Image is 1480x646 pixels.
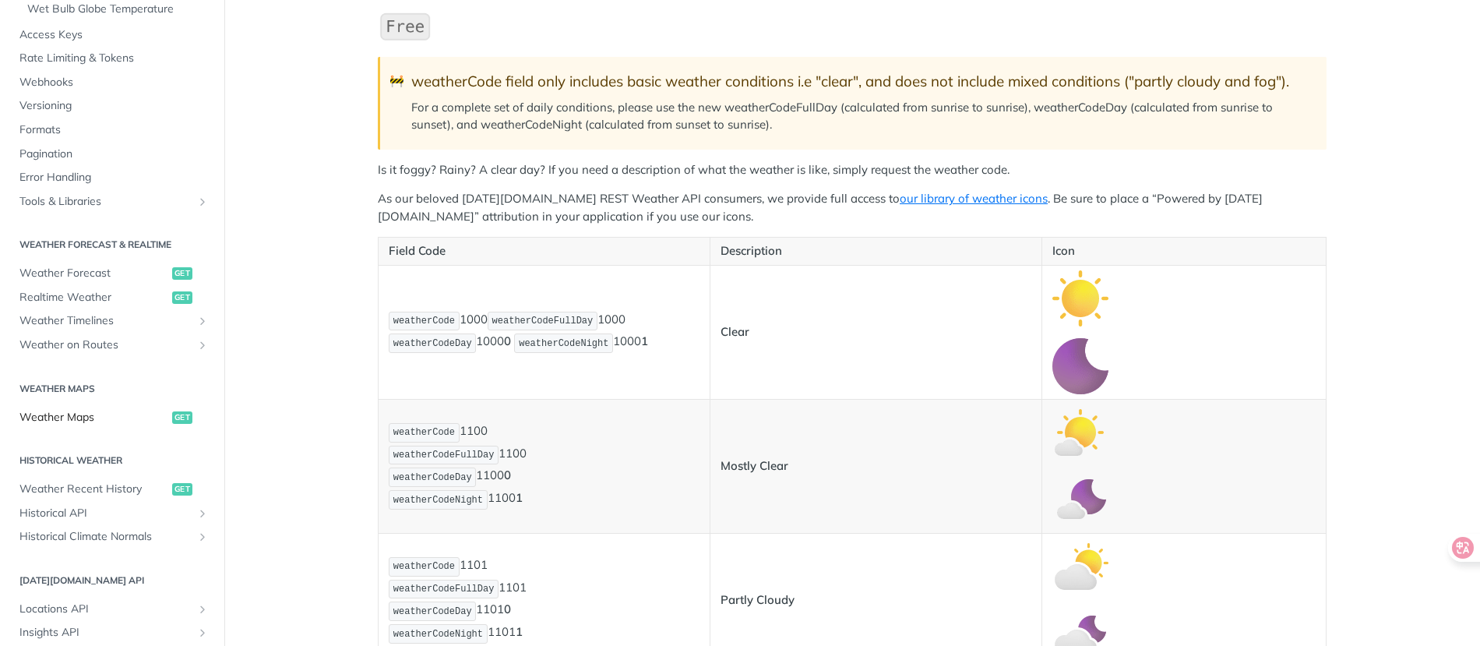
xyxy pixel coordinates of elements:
[393,472,472,483] span: weatherCodeDay
[19,122,209,138] span: Formats
[1052,270,1108,327] img: clear_day
[1052,242,1316,260] p: Icon
[19,602,192,617] span: Locations API
[19,482,168,497] span: Weather Recent History
[19,194,192,210] span: Tools & Libraries
[393,495,483,506] span: weatherCodeNight
[1052,492,1108,507] span: Expand image
[641,334,648,349] strong: 1
[389,242,699,260] p: Field Code
[196,627,209,639] button: Show subpages for Insights API
[12,166,213,189] a: Error Handling
[1052,358,1108,372] span: Expand image
[19,290,168,305] span: Realtime Weather
[12,262,213,285] a: Weather Forecastget
[393,561,455,572] span: weatherCode
[12,47,213,70] a: Rate Limiting & Tokens
[12,406,213,429] a: Weather Mapsget
[19,75,209,90] span: Webhooks
[1052,472,1108,528] img: mostly_clear_night
[721,592,795,607] strong: Partly Cloudy
[1052,626,1108,641] span: Expand image
[196,603,209,616] button: Show subpages for Locations API
[19,27,209,43] span: Access Keys
[393,584,495,595] span: weatherCodeFullDay
[19,337,192,353] span: Weather on Routes
[516,491,523,506] strong: 1
[19,313,192,329] span: Weather Timelines
[12,71,213,94] a: Webhooks
[12,23,213,47] a: Access Keys
[196,196,209,208] button: Show subpages for Tools & Libraries
[1052,404,1108,461] img: mostly_clear_day
[12,502,213,525] a: Historical APIShow subpages for Historical API
[19,98,209,114] span: Versioning
[1052,424,1108,439] span: Expand image
[1052,558,1108,573] span: Expand image
[900,191,1048,206] a: our library of weather icons
[721,324,749,339] strong: Clear
[12,598,213,621] a: Locations APIShow subpages for Locations API
[27,2,209,17] span: Wet Bulb Globe Temperature
[389,422,699,511] p: 1100 1100 1100 1100
[19,51,209,66] span: Rate Limiting & Tokens
[19,146,209,162] span: Pagination
[393,338,472,349] span: weatherCodeDay
[504,468,511,483] strong: 0
[504,334,511,349] strong: 0
[378,190,1327,225] p: As our beloved [DATE][DOMAIN_NAME] REST Weather API consumers, we provide full access to . Be sur...
[411,99,1311,134] p: For a complete set of daily conditions, please use the new weatherCodeFullDay (calculated from su...
[172,411,192,424] span: get
[12,118,213,142] a: Formats
[19,625,192,641] span: Insights API
[19,506,192,521] span: Historical API
[19,266,168,281] span: Weather Forecast
[492,316,594,327] span: weatherCodeFullDay
[393,629,483,640] span: weatherCodeNight
[393,427,455,438] span: weatherCode
[721,242,1031,260] p: Description
[12,621,213,644] a: Insights APIShow subpages for Insights API
[196,507,209,520] button: Show subpages for Historical API
[12,190,213,214] a: Tools & LibrariesShow subpages for Tools & Libraries
[196,339,209,351] button: Show subpages for Weather on Routes
[389,310,699,355] p: 1000 1000 1000 1000
[721,458,788,473] strong: Mostly Clear
[172,267,192,280] span: get
[12,574,213,588] h2: [DATE][DOMAIN_NAME] API
[393,316,455,327] span: weatherCode
[389,556,699,645] p: 1101 1101 1101 1101
[12,286,213,309] a: Realtime Weatherget
[393,450,495,461] span: weatherCodeFullDay
[516,625,523,640] strong: 1
[411,72,1311,90] div: weatherCode field only includes basic weather conditions i.e "clear", and does not include mixed ...
[12,309,213,333] a: Weather TimelinesShow subpages for Weather Timelines
[196,531,209,543] button: Show subpages for Historical Climate Normals
[1052,538,1108,595] img: partly_cloudy_day
[19,410,168,425] span: Weather Maps
[12,334,213,357] a: Weather on RoutesShow subpages for Weather on Routes
[1052,338,1108,394] img: clear_night
[12,454,213,468] h2: Historical Weather
[12,478,213,501] a: Weather Recent Historyget
[12,525,213,549] a: Historical Climate NormalsShow subpages for Historical Climate Normals
[12,238,213,252] h2: Weather Forecast & realtime
[12,94,213,118] a: Versioning
[12,382,213,396] h2: Weather Maps
[172,291,192,304] span: get
[393,606,472,617] span: weatherCodeDay
[196,315,209,327] button: Show subpages for Weather Timelines
[19,529,192,545] span: Historical Climate Normals
[12,143,213,166] a: Pagination
[504,602,511,617] strong: 0
[389,72,404,90] span: 🚧
[378,161,1327,179] p: Is it foggy? Rainy? A clear day? If you need a description of what the weather is like, simply re...
[19,170,209,185] span: Error Handling
[172,483,192,496] span: get
[1052,290,1108,305] span: Expand image
[519,338,608,349] span: weatherCodeNight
